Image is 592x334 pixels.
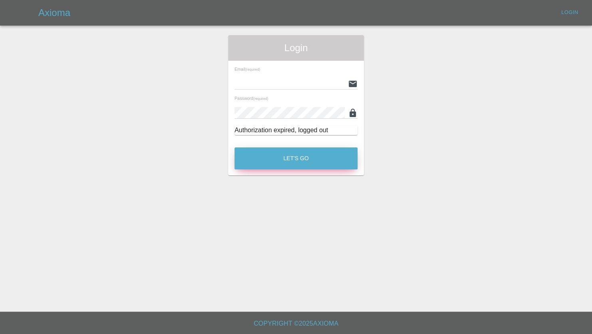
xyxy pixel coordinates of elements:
span: Email [234,67,260,72]
button: Let's Go [234,147,358,169]
span: Password [234,96,268,101]
h6: Copyright © 2025 Axioma [6,318,586,329]
a: Login [557,6,582,19]
span: Login [234,42,358,54]
h5: Axioma [38,6,70,19]
small: (required) [245,68,260,72]
div: Authorization expired, logged out [234,125,358,135]
small: (required) [253,97,268,101]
